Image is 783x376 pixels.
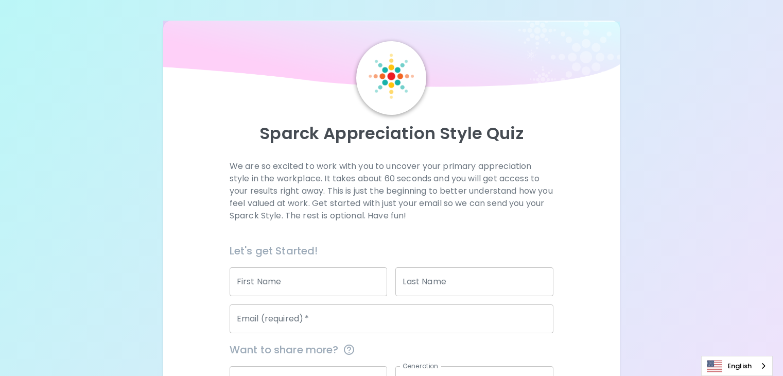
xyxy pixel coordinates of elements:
img: Sparck Logo [369,54,414,99]
span: Want to share more? [230,341,553,358]
img: wave [163,21,620,93]
a: English [702,356,772,375]
h6: Let's get Started! [230,243,553,259]
label: Generation [403,362,438,370]
div: Language [701,356,773,376]
p: We are so excited to work with you to uncover your primary appreciation style in the workplace. I... [230,160,553,222]
aside: Language selected: English [701,356,773,376]
p: Sparck Appreciation Style Quiz [176,123,607,144]
svg: This information is completely confidential and only used for aggregated appreciation studies at ... [343,344,355,356]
